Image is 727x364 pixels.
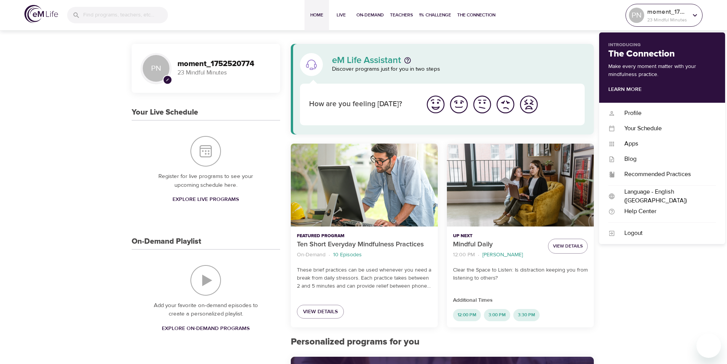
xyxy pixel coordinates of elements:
a: Explore On-Demand Programs [159,322,253,336]
span: Explore On-Demand Programs [162,324,250,333]
p: Register for live programs to see your upcoming schedule here. [147,172,265,189]
span: Explore Live Programs [172,195,239,204]
p: Add your favorite on-demand episodes to create a personalized playlist. [147,301,265,319]
button: I'm feeling bad [494,93,517,116]
span: 3:00 PM [484,312,510,318]
a: Explore Live Programs [169,193,242,207]
p: 23 Mindful Minutes [647,16,688,23]
span: View Details [303,307,338,317]
div: Your Schedule [615,124,716,133]
h2: The Connection [608,49,716,60]
button: I'm feeling worst [517,93,540,116]
nav: breadcrumb [453,250,542,260]
img: great [425,94,446,115]
p: How are you feeling [DATE]? [309,99,415,110]
li: · [329,250,330,260]
p: Introducing [608,42,716,49]
p: On-Demand [297,251,326,259]
img: bad [495,94,516,115]
img: good [448,94,469,115]
p: Up Next [453,233,542,239]
button: View Details [548,239,588,254]
p: These brief practices can be used whenever you need a break from daily stressors. Each practice t... [297,266,432,290]
button: I'm feeling great [424,93,447,116]
img: Your Live Schedule [190,136,221,167]
p: 23 Mindful Minutes [177,68,271,77]
div: Apps [615,139,716,148]
img: worst [518,94,539,115]
p: Ten Short Everyday Mindfulness Practices [297,239,432,250]
img: On-Demand Playlist [190,265,221,296]
div: PN [629,8,644,23]
img: eM Life Assistant [305,58,318,71]
img: ok [472,94,493,115]
nav: breadcrumb [297,250,432,260]
div: 3:00 PM [484,309,510,321]
div: Profile [615,109,716,118]
div: Recommended Practices [615,170,716,179]
input: Find programs, teachers, etc... [83,7,168,23]
p: 12:00 PM [453,251,475,259]
div: 3:30 PM [513,309,540,321]
p: 10 Episodes [333,251,362,259]
span: 3:30 PM [513,312,540,318]
span: 12:00 PM [453,312,481,318]
button: Ten Short Everyday Mindfulness Practices [291,144,438,226]
div: 12:00 PM [453,309,481,321]
button: I'm feeling good [447,93,471,116]
p: Additional Times [453,296,588,304]
div: Help Center [615,207,716,216]
div: Logout [615,229,716,238]
span: Home [308,11,326,19]
span: Live [332,11,350,19]
h3: On-Demand Playlist [132,237,201,246]
iframe: Button to launch messaging window [696,333,721,358]
a: Learn More [608,86,642,93]
li: · [478,250,479,260]
div: Blog [615,155,716,163]
img: logo [24,5,58,23]
h3: Your Live Schedule [132,108,198,117]
div: Language - English ([GEOGRAPHIC_DATA]) [615,188,716,205]
button: I'm feeling ok [471,93,494,116]
button: Mindful Daily [447,144,594,226]
span: The Connection [457,11,495,19]
p: Mindful Daily [453,239,542,250]
p: eM Life Assistant [332,56,401,65]
span: 1% Challenge [419,11,451,19]
p: Discover programs just for you in two steps [332,65,585,74]
p: Make every moment matter with your mindfulness practice. [608,63,716,79]
p: Featured Program [297,233,432,239]
h2: Personalized programs for you [291,336,594,348]
p: [PERSON_NAME] [482,251,523,259]
p: Clear the Space to Listen: Is distraction keeping you from listening to others? [453,266,588,282]
span: View Details [553,242,583,250]
div: PN [141,53,171,84]
h3: moment_1752520774 [177,60,271,68]
a: View Details [297,305,344,319]
span: Teachers [390,11,413,19]
p: moment_1752520774 [647,7,688,16]
span: On-Demand [356,11,384,19]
